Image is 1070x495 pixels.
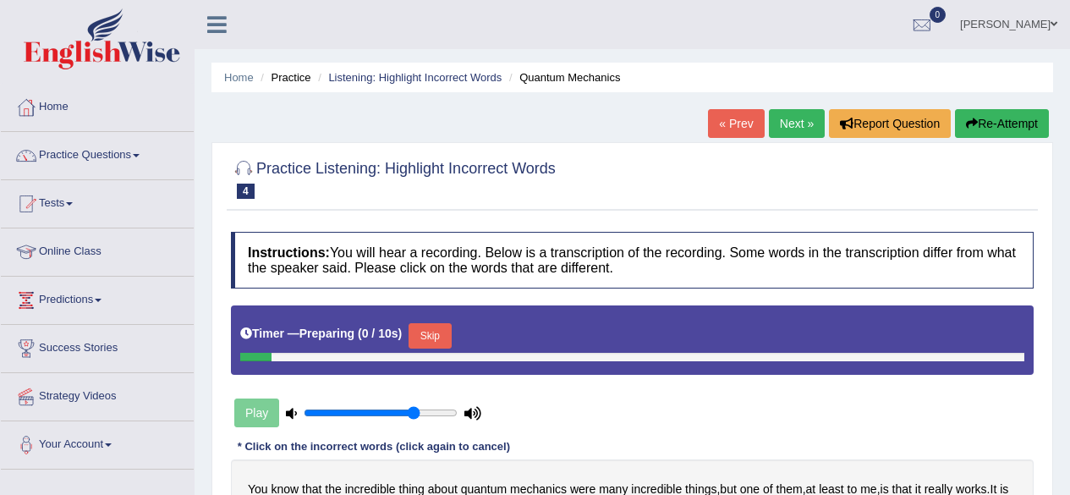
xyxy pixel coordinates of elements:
b: 0 / 10s [362,327,398,340]
b: Instructions: [248,245,330,260]
h4: You will hear a recording. Below is a transcription of the recording. Some words in the transcrip... [231,232,1034,289]
a: Success Stories [1,325,194,367]
span: 0 [930,7,947,23]
h5: Timer — [240,327,402,340]
button: Skip [409,323,451,349]
a: Your Account [1,421,194,464]
a: Home [1,84,194,126]
li: Quantum Mechanics [505,69,620,85]
b: Preparing [299,327,354,340]
button: Re-Attempt [955,109,1049,138]
div: * Click on the incorrect words (click again to cancel) [231,438,517,454]
button: Report Question [829,109,951,138]
a: Strategy Videos [1,373,194,415]
a: « Prev [708,109,764,138]
a: Online Class [1,228,194,271]
a: Next » [769,109,825,138]
b: ( [358,327,362,340]
b: ) [398,327,403,340]
a: Home [224,71,254,84]
li: Practice [256,69,310,85]
a: Listening: Highlight Incorrect Words [328,71,502,84]
a: Practice Questions [1,132,194,174]
a: Tests [1,180,194,223]
a: Predictions [1,277,194,319]
span: 4 [237,184,255,199]
h2: Practice Listening: Highlight Incorrect Words [231,157,556,199]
